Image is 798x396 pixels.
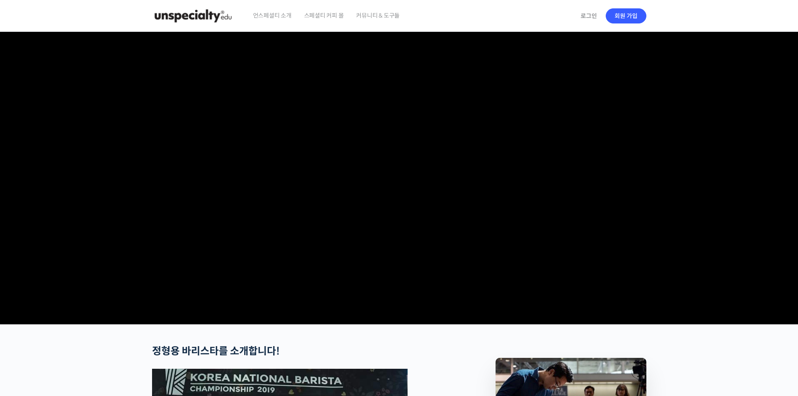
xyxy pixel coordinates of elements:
[152,345,280,357] strong: 정형용 바리스타를 소개합니다!
[576,6,602,26] a: 로그인
[606,8,646,23] a: 회원 가입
